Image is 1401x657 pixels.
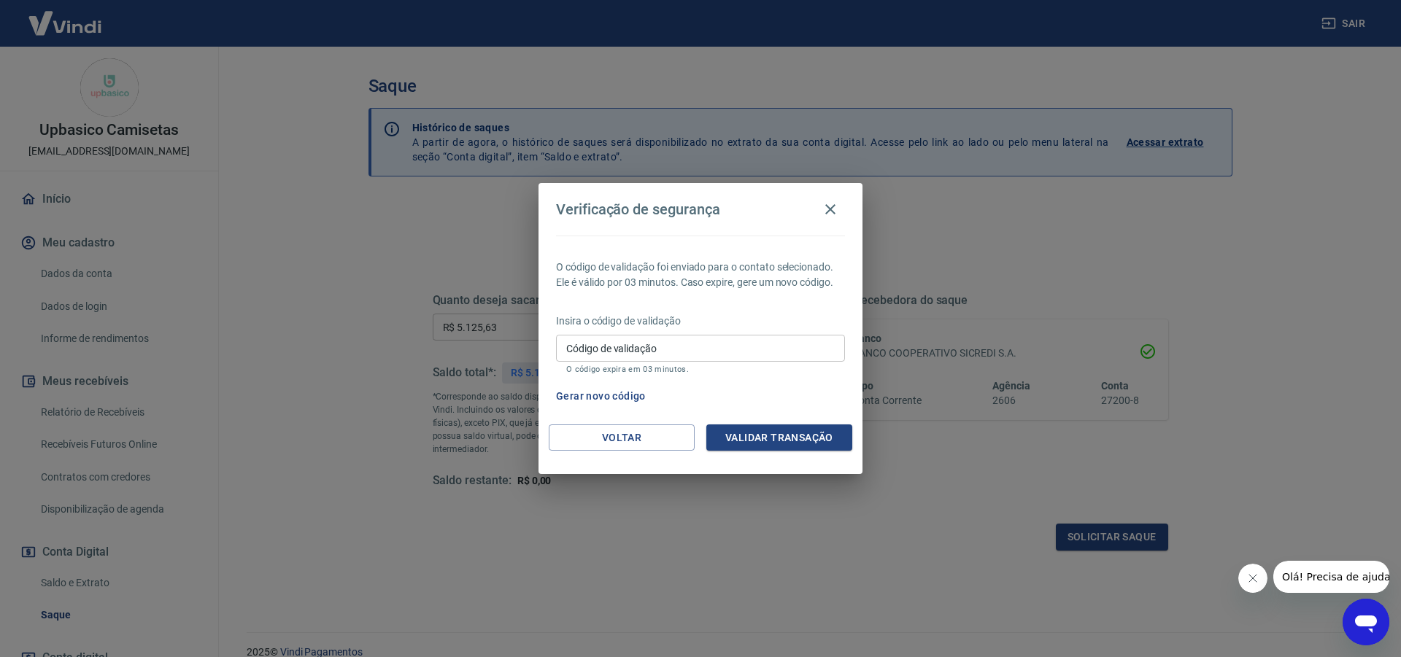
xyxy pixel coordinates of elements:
[9,10,123,22] span: Olá! Precisa de ajuda?
[1343,599,1389,645] iframe: Botão para abrir a janela de mensagens
[550,383,652,410] button: Gerar novo código
[1273,561,1389,593] iframe: Mensagem da empresa
[556,314,845,329] p: Insira o código de validação
[566,365,835,374] p: O código expira em 03 minutos.
[549,424,695,451] button: Voltar
[706,424,852,451] button: Validar transação
[556,201,720,218] h4: Verificação de segurança
[1238,564,1267,593] iframe: Fechar mensagem
[556,260,845,290] p: O código de validação foi enviado para o contato selecionado. Ele é válido por 03 minutos. Caso e...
